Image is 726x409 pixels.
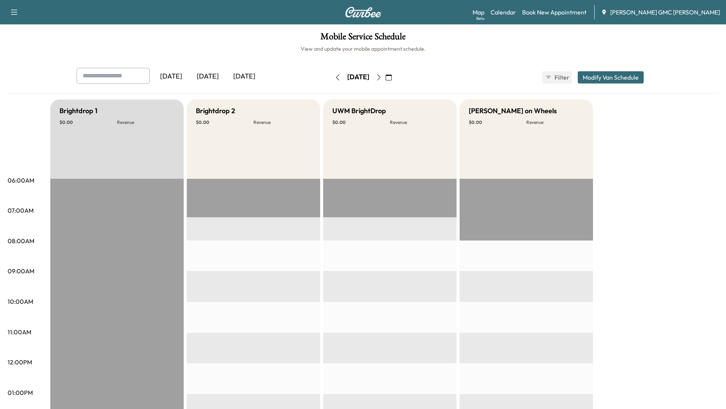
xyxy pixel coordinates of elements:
span: Filter [555,73,568,82]
a: Book New Appointment [522,8,587,17]
div: [DATE] [347,72,369,82]
p: 10:00AM [8,297,33,306]
p: 11:00AM [8,327,31,337]
p: $ 0.00 [332,119,390,125]
button: Filter [542,71,572,83]
p: Revenue [526,119,584,125]
span: [PERSON_NAME] GMC [PERSON_NAME] [610,8,720,17]
div: [DATE] [189,68,226,85]
p: 01:00PM [8,388,33,397]
h5: Brightdrop 1 [59,106,98,116]
div: [DATE] [226,68,263,85]
div: [DATE] [153,68,189,85]
p: 12:00PM [8,358,32,367]
h1: Mobile Service Schedule [8,32,718,45]
button: Modify Van Schedule [578,71,644,83]
h5: [PERSON_NAME] on Wheels [469,106,557,116]
p: Revenue [253,119,311,125]
h5: Brightdrop 2 [196,106,235,116]
p: $ 0.00 [196,119,253,125]
p: $ 0.00 [59,119,117,125]
p: 09:00AM [8,266,34,276]
a: Calendar [490,8,516,17]
p: $ 0.00 [469,119,526,125]
h5: UWM BrightDrop [332,106,386,116]
div: Beta [476,16,484,21]
p: 07:00AM [8,206,34,215]
p: 08:00AM [8,236,34,245]
p: Revenue [117,119,175,125]
p: 06:00AM [8,176,34,185]
a: MapBeta [473,8,484,17]
img: Curbee Logo [345,7,381,18]
p: Revenue [390,119,447,125]
h6: View and update your mobile appointment schedule. [8,45,718,53]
